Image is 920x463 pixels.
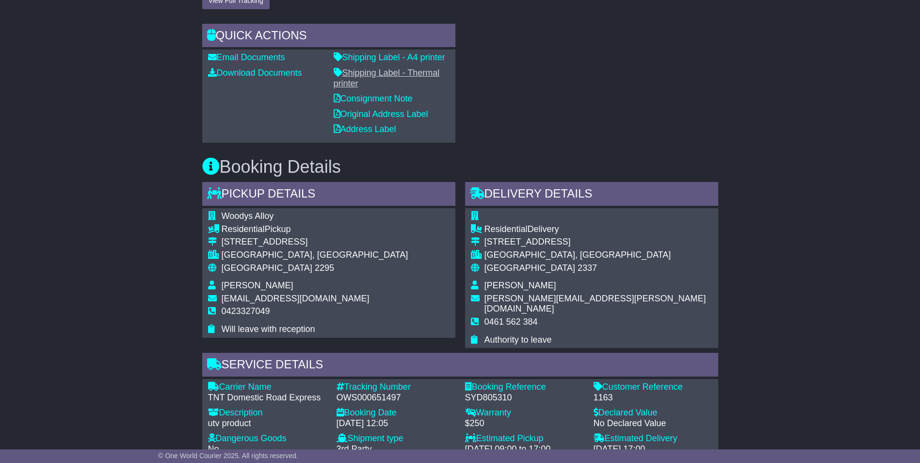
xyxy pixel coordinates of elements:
[334,94,413,103] a: Consignment Note
[484,224,528,234] span: Residential
[222,306,270,316] span: 0423327049
[208,433,327,444] div: Dangerous Goods
[222,263,312,273] span: [GEOGRAPHIC_DATA]
[594,418,712,429] div: No Declared Value
[315,263,334,273] span: 2295
[222,281,293,290] span: [PERSON_NAME]
[222,211,274,221] span: Woodys Alloy
[222,294,370,303] span: [EMAIL_ADDRESS][DOMAIN_NAME]
[202,182,455,208] div: Pickup Details
[484,281,556,290] span: [PERSON_NAME]
[222,224,408,235] div: Pickup
[594,433,712,444] div: Estimated Delivery
[208,68,302,78] a: Download Documents
[337,444,372,454] span: 3rd Party
[337,393,455,403] div: OWS000651497
[202,157,718,177] h3: Booking Details
[158,452,298,460] span: © One World Courier 2025. All rights reserved.
[208,444,219,454] span: No
[334,68,440,88] a: Shipping Label - Thermal printer
[334,124,396,134] a: Address Label
[594,408,712,418] div: Declared Value
[594,382,712,393] div: Customer Reference
[465,382,584,393] div: Booking Reference
[465,418,584,429] div: $250
[337,408,455,418] div: Booking Date
[337,382,455,393] div: Tracking Number
[202,353,718,379] div: Service Details
[208,418,327,429] div: utv product
[208,382,327,393] div: Carrier Name
[484,263,575,273] span: [GEOGRAPHIC_DATA]
[334,109,428,119] a: Original Address Label
[208,393,327,403] div: TNT Domestic Road Express
[208,408,327,418] div: Description
[337,418,455,429] div: [DATE] 12:05
[222,224,265,234] span: Residential
[484,237,712,248] div: [STREET_ADDRESS]
[594,444,712,455] div: [DATE] 17:00
[202,24,455,50] div: Quick Actions
[208,52,285,62] a: Email Documents
[334,52,445,62] a: Shipping Label - A4 printer
[465,182,718,208] div: Delivery Details
[222,324,315,334] span: Will leave with reception
[578,263,597,273] span: 2337
[594,393,712,403] div: 1163
[465,393,584,403] div: SYD805310
[222,237,408,248] div: [STREET_ADDRESS]
[484,335,552,345] span: Authority to leave
[465,433,584,444] div: Estimated Pickup
[484,294,706,314] span: [PERSON_NAME][EMAIL_ADDRESS][PERSON_NAME][DOMAIN_NAME]
[484,250,712,261] div: [GEOGRAPHIC_DATA], [GEOGRAPHIC_DATA]
[337,433,455,444] div: Shipment type
[465,408,584,418] div: Warranty
[465,444,584,455] div: [DATE] 09:00 to 17:00
[222,250,408,261] div: [GEOGRAPHIC_DATA], [GEOGRAPHIC_DATA]
[484,224,712,235] div: Delivery
[484,317,538,327] span: 0461 562 384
